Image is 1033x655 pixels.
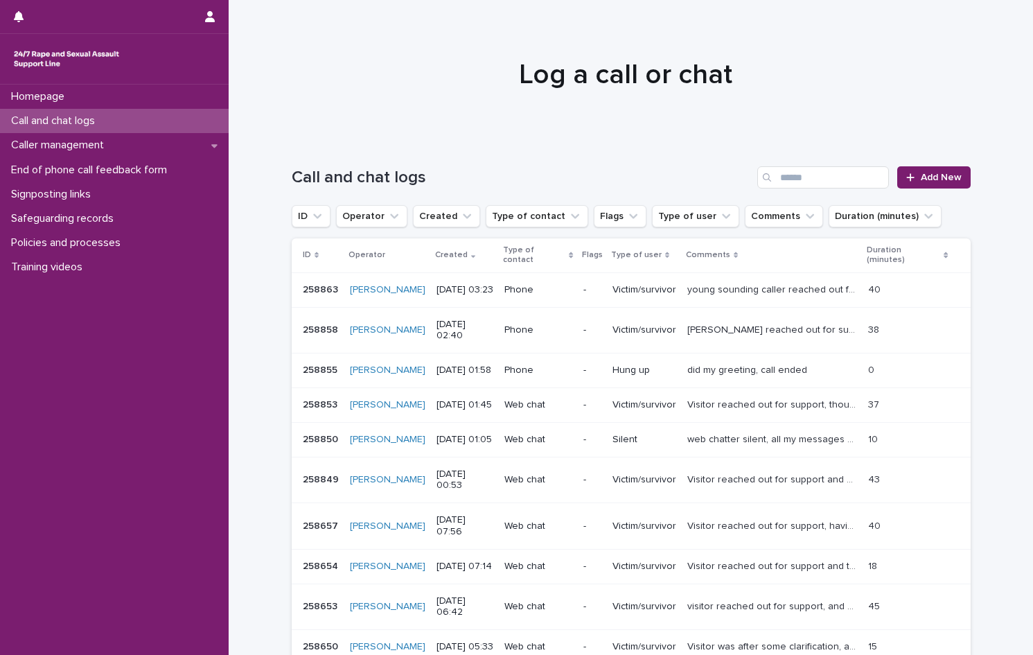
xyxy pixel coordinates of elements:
p: Call and chat logs [6,114,106,128]
tr: 258654258654 [PERSON_NAME] [DATE] 07:14Web chat-Victim/survivorVisitor reached out for support an... [292,549,971,584]
p: Web chat [504,474,572,486]
p: 258853 [303,396,340,411]
a: [PERSON_NAME] [350,521,425,532]
p: - [583,434,601,446]
p: Type of contact [503,243,565,268]
p: Victim/survivor [612,601,676,613]
h1: Call and chat logs [292,168,752,188]
p: Victim/survivor [612,474,676,486]
tr: 258853258853 [PERSON_NAME] [DATE] 01:45Web chat-Victim/survivorVisitor reached out for support, t... [292,387,971,422]
p: Phone [504,365,572,376]
a: [PERSON_NAME] [350,474,425,486]
p: 10 [868,431,881,446]
p: Victim/survivor [612,324,676,336]
button: Type of contact [486,205,588,227]
tr: 258858258858 [PERSON_NAME] [DATE] 02:40Phone-Victim/survivor[PERSON_NAME] reached out for support... [292,307,971,353]
button: Duration (minutes) [829,205,942,227]
p: Victim/survivor [612,641,676,653]
p: 38 [868,322,882,336]
p: Web chat [504,399,572,411]
p: - [583,365,601,376]
a: [PERSON_NAME] [350,284,425,296]
p: [DATE] 06:42 [436,595,494,619]
p: [DATE] 02:40 [436,319,494,342]
p: Type of user [611,247,662,263]
p: Safeguarding records [6,212,125,225]
p: 45 [868,598,883,613]
p: Homepage [6,90,76,103]
p: young sounding caller reached out for support following a nightmare, coping mechanisms discussed,... [687,281,860,296]
input: Search [757,166,889,189]
p: - [583,474,601,486]
p: 40 [868,281,883,296]
tr: 258657258657 [PERSON_NAME] [DATE] 07:56Web chat-Victim/survivorVisitor reached out for support, h... [292,503,971,550]
p: [DATE] 05:33 [436,641,494,653]
p: Caller management [6,139,115,152]
p: 258850 [303,431,341,446]
p: 258863 [303,281,341,296]
span: Add New [921,173,962,182]
a: Add New [897,166,970,189]
p: 18 [868,558,880,573]
p: Hung up [612,365,676,376]
tr: 258653258653 [PERSON_NAME] [DATE] 06:42Web chat-Victim/survivorvisitor reached out for support, a... [292,584,971,630]
a: [PERSON_NAME] [350,434,425,446]
p: Flags [582,247,603,263]
p: [DATE] 07:56 [436,514,494,538]
h1: Log a call or chat [286,58,965,91]
a: [PERSON_NAME] [350,561,425,573]
p: Policies and processes [6,236,132,250]
p: 258657 [303,518,341,532]
p: Web chat [504,641,572,653]
a: [PERSON_NAME] [350,641,425,653]
p: - [583,641,601,653]
button: Comments [745,205,823,227]
p: Visitor reached out for support, thoughts and feelings explored, flashbacks discussed, coping mec... [687,396,860,411]
p: - [583,521,601,532]
p: 43 [868,471,883,486]
p: Signposting links [6,188,102,201]
button: ID [292,205,330,227]
tr: 258855258855 [PERSON_NAME] [DATE] 01:58Phone-Hung updid my greeting, call endeddid my greeting, c... [292,353,971,388]
p: Visitor reached out for support, having a panic attack, did some breathing exercises on chat, sha... [687,518,860,532]
p: [DATE] 01:05 [436,434,494,446]
p: End of phone call feedback form [6,164,178,177]
a: [PERSON_NAME] [350,365,425,376]
p: Comments [686,247,730,263]
p: - [583,324,601,336]
button: Flags [594,205,646,227]
tr: 258849258849 [PERSON_NAME] [DATE] 00:53Web chat-Victim/survivorVisitor reached out for support an... [292,457,971,503]
p: 258653 [303,598,340,613]
p: Victim/survivor [612,399,676,411]
p: [DATE] 07:14 [436,561,494,573]
p: web chatter silent, all my messages connected and went through. Chat ended after 10 minutes as pe... [687,431,860,446]
p: Operator [348,247,385,263]
p: Phone [504,284,572,296]
button: Operator [336,205,407,227]
p: 37 [868,396,882,411]
p: ID [303,247,311,263]
p: 258650 [303,638,341,653]
p: - [583,399,601,411]
button: Type of user [652,205,739,227]
p: 258858 [303,322,341,336]
a: [PERSON_NAME] [350,324,425,336]
p: Visitor reached out for support and clarification, consent and definitions discussed, links share... [687,471,860,486]
p: - [583,601,601,613]
p: 0 [868,362,877,376]
p: Training videos [6,261,94,274]
tr: 258850258850 [PERSON_NAME] [DATE] 01:05Web chat-Silentweb chatter silent, all my messages connect... [292,422,971,457]
p: Web chat [504,521,572,532]
p: Created [435,247,468,263]
p: Phone [504,324,572,336]
p: Silent [612,434,676,446]
tr: 258863258863 [PERSON_NAME] [DATE] 03:23Phone-Victim/survivoryoung sounding caller reached out for... [292,272,971,307]
p: Web chat [504,601,572,613]
p: 258654 [303,558,341,573]
p: Web chat [504,561,572,573]
a: [PERSON_NAME] [350,601,425,613]
p: did my greeting, call ended [687,362,810,376]
p: 258855 [303,362,340,376]
a: [PERSON_NAME] [350,399,425,411]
